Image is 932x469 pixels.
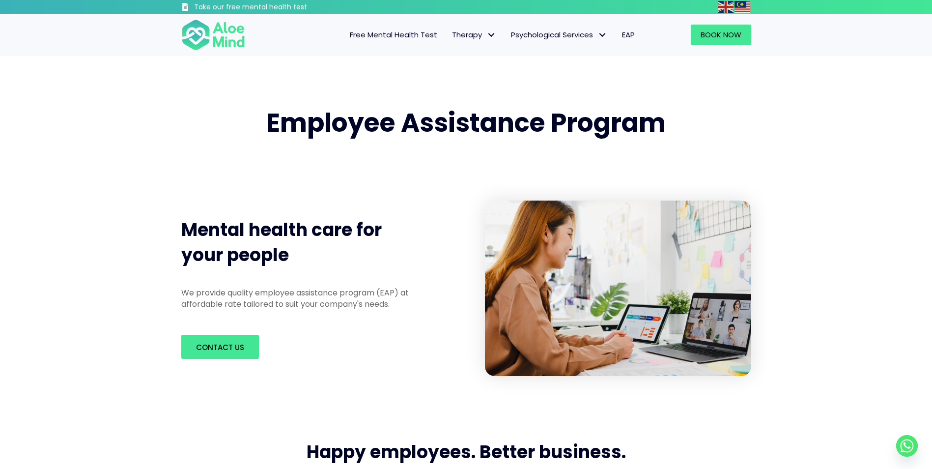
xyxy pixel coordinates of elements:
a: Free Mental Health Test [342,25,445,45]
a: Contact us [181,335,259,359]
span: Therapy: submenu [484,28,499,42]
span: Psychological Services: submenu [595,28,610,42]
span: EAP [622,29,635,40]
a: Whatsapp [896,435,918,457]
img: Aloe mind Logo [181,19,245,51]
span: Mental health care for your people [181,217,382,267]
img: ms [734,1,750,13]
a: Take our free mental health test [181,2,360,14]
span: Employee Assistance Program [266,105,666,141]
span: Psychological Services [511,29,607,40]
a: Psychological ServicesPsychological Services: submenu [504,25,615,45]
a: TherapyTherapy: submenu [445,25,504,45]
img: asian-laptop-talk-colleague [485,201,751,377]
span: Contact us [196,342,244,352]
span: Happy employees. Better business. [307,440,626,465]
a: English [718,1,734,12]
span: Free Mental Health Test [350,29,437,40]
img: en [718,1,734,13]
a: Malay [734,1,751,12]
nav: Menu [258,25,642,45]
span: Book Now [701,29,741,40]
a: Book Now [691,25,751,45]
h3: Take our free mental health test [194,2,360,12]
span: Therapy [452,29,496,40]
p: We provide quality employee assistance program (EAP) at affordable rate tailored to suit your com... [181,287,426,310]
a: EAP [615,25,642,45]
